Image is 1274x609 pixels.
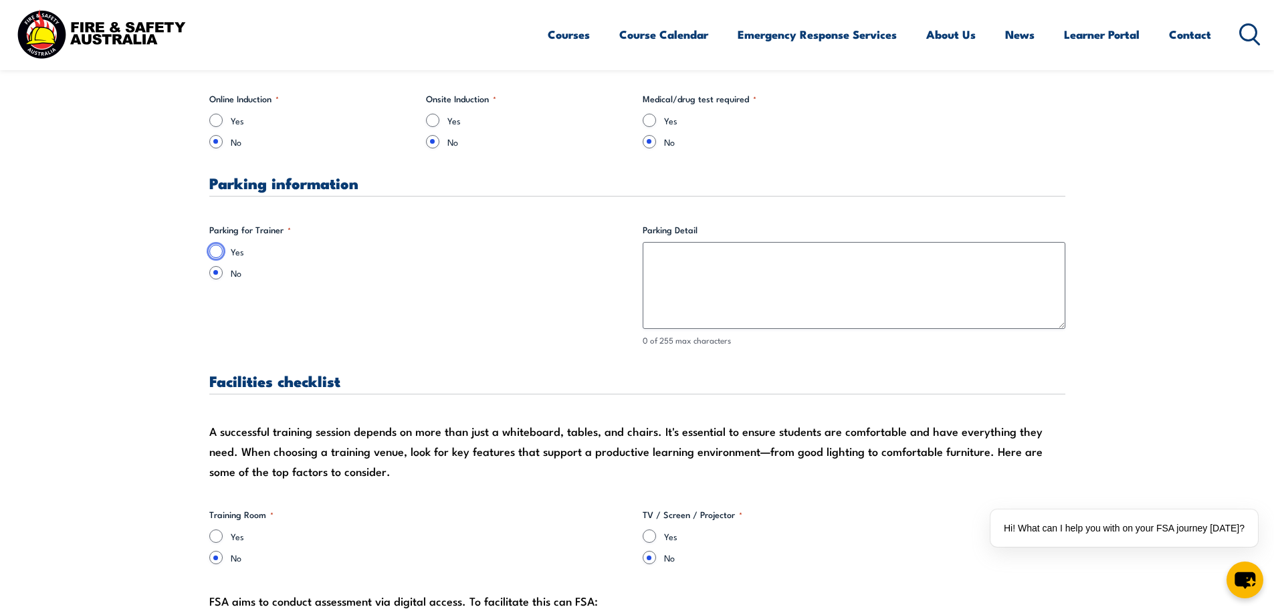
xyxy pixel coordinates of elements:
[231,551,632,564] label: No
[664,135,849,148] label: No
[1064,17,1140,52] a: Learner Portal
[643,223,1065,237] label: Parking Detail
[231,529,632,543] label: Yes
[209,175,1065,191] h3: Parking information
[209,373,1065,388] h3: Facilities checklist
[1169,17,1211,52] a: Contact
[664,551,1065,564] label: No
[231,245,632,258] label: Yes
[426,92,496,106] legend: Onsite Induction
[1227,562,1263,598] button: chat-button
[231,135,415,148] label: No
[209,223,291,237] legend: Parking for Trainer
[738,17,897,52] a: Emergency Response Services
[643,92,756,106] legend: Medical/drug test required
[664,529,1065,543] label: Yes
[548,17,590,52] a: Courses
[447,135,632,148] label: No
[231,114,415,127] label: Yes
[209,508,274,521] legend: Training Room
[926,17,976,52] a: About Us
[1005,17,1035,52] a: News
[664,114,849,127] label: Yes
[447,114,632,127] label: Yes
[643,334,1065,347] div: 0 of 255 max characters
[990,509,1258,547] div: Hi! What can I help you with on your FSA journey [DATE]?
[643,508,742,521] legend: TV / Screen / Projector
[209,92,279,106] legend: Online Induction
[209,421,1065,481] div: A successful training session depends on more than just a whiteboard, tables, and chairs. It's es...
[619,17,708,52] a: Course Calendar
[231,266,632,279] label: No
